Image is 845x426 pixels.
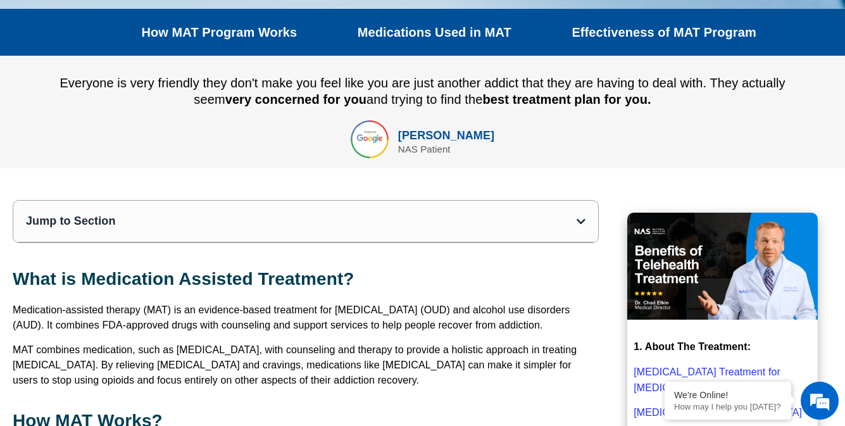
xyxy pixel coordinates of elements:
div: Chat with us now [85,66,232,83]
a: Medications Used in MAT [358,25,511,40]
div: Open table of contents [577,216,585,227]
a: Effectiveness of MAT Program [572,25,756,40]
div: Everyone is very friendly they don't make you feel like you are just another addict that they are... [44,75,801,108]
strong: 1. About The Treatment: [634,341,751,352]
div: [PERSON_NAME] [398,127,494,144]
p: How may I help you today? [674,402,782,411]
a: How MAT Program Works [141,25,297,40]
p: MAT combines medication, such as [MEDICAL_DATA], with counseling and therapy to provide a holisti... [13,342,599,388]
div: NAS Patient [398,144,494,154]
div: Navigation go back [14,65,33,84]
div: Jump to Section [26,213,577,229]
div: Minimize live chat window [208,6,238,37]
b: very concerned for you [225,92,366,106]
p: Medication-assisted therapy (MAT) is an evidence-based treatment for [MEDICAL_DATA] (OUD) and alc... [13,303,599,333]
img: top rated online suboxone treatment for opioid addiction treatment in tennessee and texas [351,120,389,158]
span: We're online! [73,130,175,258]
h2: What is Medication Assisted Treatment? [13,268,599,290]
a: [MEDICAL_DATA] Treatment for [MEDICAL_DATA] Addiction [634,366,780,393]
div: We're Online! [674,390,782,400]
textarea: Type your message and hit 'Enter' [6,288,241,332]
b: best treatment plan for you. [482,92,651,106]
img: Benefits of Telehealth Suboxone Treatment that you should know [627,213,818,320]
a: [MEDICAL_DATA] [MEDICAL_DATA] [634,407,802,418]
